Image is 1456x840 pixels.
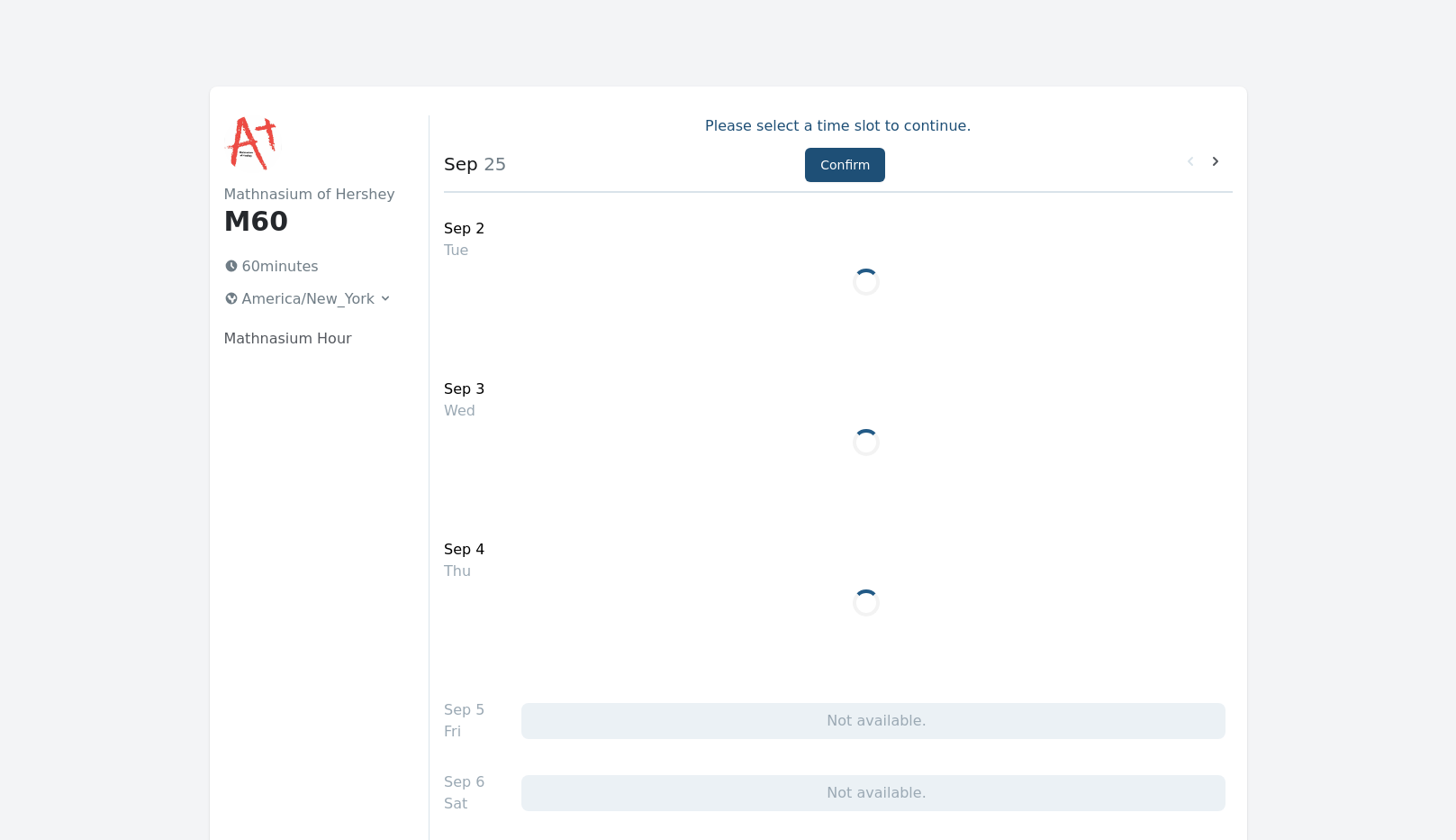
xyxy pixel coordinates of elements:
div: Sep 4 [444,539,484,561]
h2: Mathnasium of Hershey [224,184,401,205]
div: Tue [444,240,484,261]
div: Sep 2 [444,218,484,240]
p: Mathnasium Hour [224,328,401,350]
p: 60 minutes [217,252,401,281]
div: Fri [444,721,484,743]
div: Not available. [521,775,1225,811]
strong: Sep [444,153,478,175]
div: Thu [444,561,484,582]
div: Sep 6 [444,772,484,793]
span: 25 [478,153,507,175]
div: Wed [444,400,484,422]
div: Sat [444,793,484,815]
p: Please select a time slot to continue. [444,115,1232,137]
img: Mathnasium of Hershey [224,115,282,173]
div: Sep 3 [444,379,484,400]
button: Confirm [805,148,885,182]
button: America/New_York [217,285,401,314]
div: Sep 5 [444,699,484,721]
h1: M60 [224,205,401,238]
div: Not available. [521,703,1225,739]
